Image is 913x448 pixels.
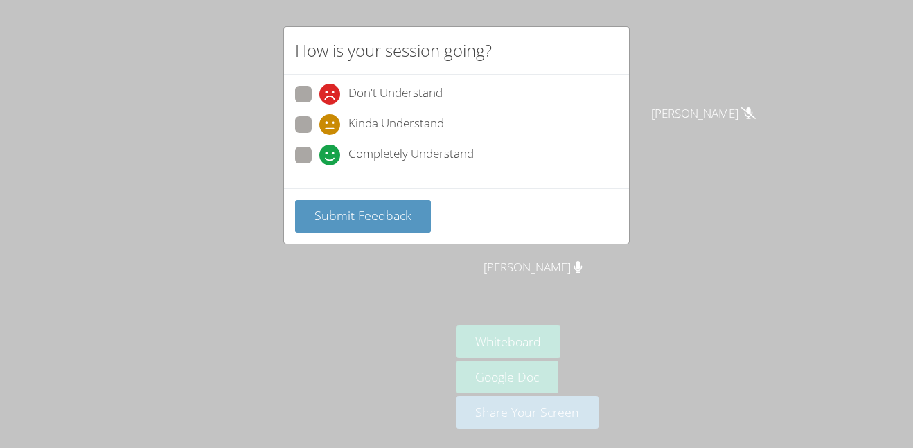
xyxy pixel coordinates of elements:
[348,84,443,105] span: Don't Understand
[295,200,431,233] button: Submit Feedback
[348,145,474,165] span: Completely Understand
[348,114,444,135] span: Kinda Understand
[314,207,411,224] span: Submit Feedback
[295,38,492,63] h2: How is your session going?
